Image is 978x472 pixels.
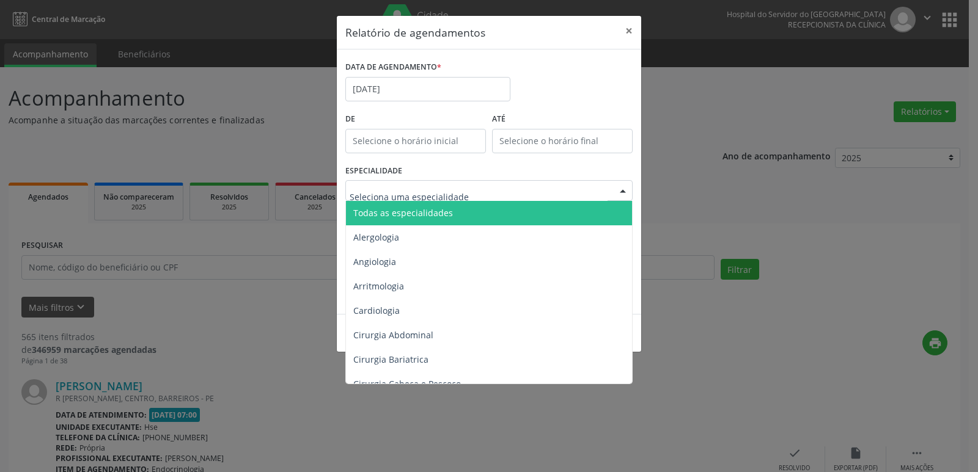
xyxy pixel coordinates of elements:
span: Todas as especialidades [353,207,453,219]
span: Cardiologia [353,305,400,316]
span: Cirurgia Cabeça e Pescoço [353,378,461,390]
span: Arritmologia [353,280,404,292]
label: ATÉ [492,110,633,129]
label: ESPECIALIDADE [345,162,402,181]
span: Alergologia [353,231,399,243]
label: De [345,110,486,129]
span: Angiologia [353,256,396,267]
label: DATA DE AGENDAMENTO [345,58,441,77]
input: Selecione o horário final [492,129,633,153]
h5: Relatório de agendamentos [345,24,485,40]
span: Cirurgia Abdominal [353,329,433,341]
input: Selecione uma data ou intervalo [345,77,510,101]
input: Seleciona uma especialidade [350,184,608,209]
input: Selecione o horário inicial [345,129,486,153]
button: Close [617,16,641,46]
span: Cirurgia Bariatrica [353,354,428,365]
